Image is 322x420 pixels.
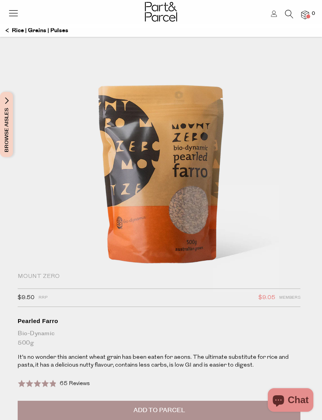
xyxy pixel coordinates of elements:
[265,388,316,414] inbox-online-store-chat: Shopify online store chat
[258,293,275,303] span: $9.05
[279,293,300,303] span: Members
[18,317,300,325] div: Pearled Farro
[5,24,68,37] a: Rice | Grains | Pulses
[2,92,11,157] span: Browse Aisles
[18,273,300,281] div: Mount Zero
[145,2,177,22] img: Part&Parcel
[60,381,90,387] span: 65 Reviews
[301,11,309,19] a: 0
[134,406,185,415] span: Add to Parcel
[310,10,317,17] span: 0
[18,354,300,369] p: It’s no wonder this ancient wheat grain has been eaten for aeons. The ultimate substitute for ric...
[43,36,279,314] img: Pearled Farro
[18,293,35,303] span: $9.50
[38,293,48,303] span: RRP
[18,329,300,348] div: Bio-Dynamic 500g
